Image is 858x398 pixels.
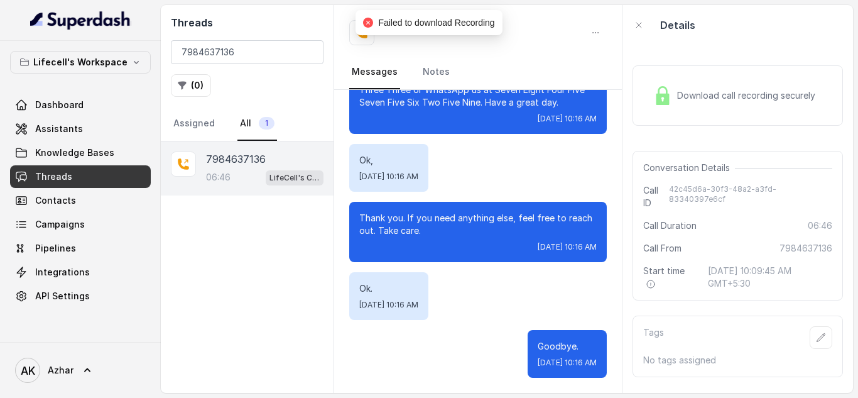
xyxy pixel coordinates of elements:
a: Assistants [10,118,151,140]
p: Thank you. If you need anything else, feel free to reach out. Take care. [359,212,597,237]
input: Search by Call ID or Phone Number [171,40,323,64]
p: 06:46 [206,171,231,184]
span: [DATE] 10:16 AM [538,242,597,252]
nav: Tabs [171,107,323,141]
text: AK [21,364,35,377]
p: No tags assigned [643,354,832,367]
span: 7984637136 [779,242,832,255]
p: Goodbye. [538,340,597,353]
span: Call From [643,242,682,255]
a: Dashboard [10,94,151,116]
span: Threads [35,170,72,183]
img: light.svg [30,10,131,30]
img: Lock Icon [653,86,672,105]
span: Conversation Details [643,162,735,174]
a: Messages [349,55,400,89]
a: Threads [10,165,151,188]
span: 06:46 [808,219,832,232]
span: [DATE] 10:09:45 AM GMT+5:30 [708,265,832,290]
span: Pipelines [35,242,76,255]
a: All1 [237,107,277,141]
p: Ok, [359,154,418,167]
span: Contacts [35,194,76,207]
nav: Tabs [349,55,607,89]
span: API Settings [35,290,90,302]
a: Notes [420,55,452,89]
span: Dashboard [35,99,84,111]
a: Contacts [10,189,151,212]
span: 1 [259,117,274,130]
span: close-circle [363,18,373,28]
a: Integrations [10,261,151,284]
span: [DATE] 10:16 AM [538,114,597,124]
p: 7984637136 [206,152,266,167]
p: LifeCell's Call Assistant [269,172,320,184]
span: Campaigns [35,218,85,231]
span: Azhar [48,364,73,377]
p: Lifecell's Workspace [33,55,128,70]
span: Failed to download Recording [378,18,494,28]
span: Download call recording securely [677,89,820,102]
a: Azhar [10,353,151,388]
span: Knowledge Bases [35,146,114,159]
p: Details [660,18,695,33]
span: [DATE] 10:16 AM [359,172,418,182]
span: Assistants [35,123,83,135]
span: 42c45d6a-30f3-48a2-a3fd-83340397e6cf [669,184,832,209]
a: Campaigns [10,213,151,236]
a: API Settings [10,285,151,307]
p: Tags [643,326,664,349]
span: Integrations [35,266,90,279]
span: [DATE] 10:16 AM [359,300,418,310]
span: Call Duration [643,219,697,232]
span: [DATE] 10:16 AM [538,358,597,368]
button: Lifecell's Workspace [10,51,151,74]
h2: Threads [171,15,323,30]
a: Knowledge Bases [10,141,151,164]
span: Start time [643,265,698,290]
button: (0) [171,74,211,97]
span: Call ID [643,184,669,209]
a: Pipelines [10,237,151,260]
p: Ok. [359,282,418,295]
a: Assigned [171,107,217,141]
